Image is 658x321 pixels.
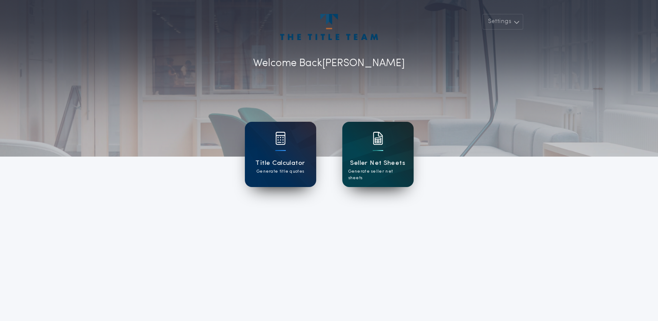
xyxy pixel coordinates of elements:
a: card iconTitle CalculatorGenerate title quotes [245,122,316,187]
img: account-logo [280,14,377,40]
p: Generate seller net sheets [348,168,407,181]
h1: Title Calculator [255,158,305,168]
img: card icon [275,132,286,145]
a: card iconSeller Net SheetsGenerate seller net sheets [342,122,414,187]
p: Welcome Back [PERSON_NAME] [253,56,405,71]
img: card icon [373,132,383,145]
h1: Seller Net Sheets [350,158,405,168]
p: Generate title quotes [257,168,304,175]
button: Settings [482,14,523,30]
